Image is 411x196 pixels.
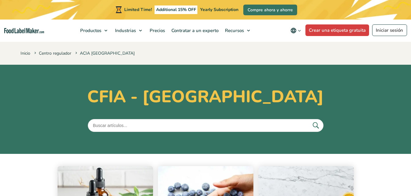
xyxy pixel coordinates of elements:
span: ACIA [GEOGRAPHIC_DATA] [74,50,135,56]
a: Precios [147,20,167,42]
a: Inicio [21,50,30,56]
span: Additional 15% OFF [155,5,198,14]
span: Limited Time! [124,7,152,13]
span: Yearly Subscription [200,7,238,13]
a: Contratar a un experto [168,20,220,42]
a: Food Label Maker homepage [4,28,44,33]
a: Recursos [222,20,253,42]
a: Centro regulador [39,50,71,56]
span: Recursos [223,27,245,34]
input: Buscar artículos... [88,119,323,132]
span: Industrias [113,27,136,34]
a: Productos [77,20,110,42]
a: Industrias [112,20,145,42]
a: Iniciar sesión [372,24,407,36]
a: Crear una etiqueta gratuita [305,24,369,36]
span: Productos [78,27,102,34]
span: Contratar a un experto [170,27,219,34]
h1: CFIA - [GEOGRAPHIC_DATA] [21,87,391,107]
a: Compre ahora y ahorre [243,5,297,15]
button: Change language [286,24,305,37]
span: Precios [148,27,166,34]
